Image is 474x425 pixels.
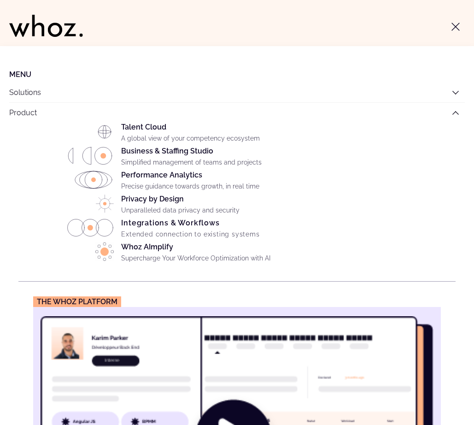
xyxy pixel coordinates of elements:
[121,242,456,266] div: Whoz AImplify
[121,218,456,242] div: Integrations & Workflows
[18,147,456,171] a: Business & Staffing StudioSimplified management of teams and projects
[67,218,114,237] img: PICTO_INTEGRATION.svg
[413,364,461,412] iframe: Chatbot
[9,83,465,102] button: Solutions
[9,108,37,117] a: Product
[121,195,456,218] div: Privacy by Design
[66,147,114,165] img: HP_PICTO_GESTION-PORTEFEUILLE-PROJETS.svg
[121,147,456,171] div: Business & Staffing Studio
[121,171,456,195] div: Performance Analytics
[9,103,465,123] button: Product
[95,123,114,141] img: HP_PICTO_CARTOGRAPHIE-1.svg
[18,171,456,195] a: Performance AnalyticsPrecise guidance towards growth, in real time
[18,218,456,242] a: Integrations & WorkflowsExtended connection to existing systems
[73,171,114,189] img: HP_PICTO_ANALYSE_DE_PERFORMANCES.svg
[33,296,121,307] figcaption: The Whoz platform
[95,242,114,261] img: PICTO_ECLAIRER-1-e1756198033837.png
[96,195,114,213] img: PICTO_CONFIANCE_NUMERIQUE.svg
[446,18,465,36] button: Toggle menu
[9,70,465,79] li: Menu
[121,206,456,215] p: Unparalleled data privacy and security
[18,195,456,218] a: Privacy by DesignUnparalleled data privacy and security
[121,230,456,239] p: Extended connection to existing systems
[121,254,456,263] p: Supercharge Your Workforce Optimization with AI
[121,123,456,147] div: Talent Cloud
[121,182,456,191] p: Precise guidance towards growth, in real time
[121,134,456,143] p: A global view of your competency ecosystem
[18,123,456,147] a: Talent CloudA global view of your competency ecosystem
[121,158,456,167] p: Simplified management of teams and projects
[18,242,456,266] a: Whoz AImplifySupercharge Your Workforce Optimization with AI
